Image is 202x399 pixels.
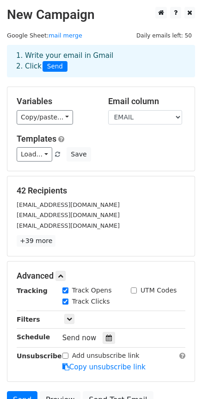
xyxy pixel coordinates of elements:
[17,96,94,106] h5: Variables
[17,134,56,143] a: Templates
[62,334,97,342] span: Send now
[156,355,202,399] div: Tiện ích trò chuyện
[17,201,120,208] small: [EMAIL_ADDRESS][DOMAIN_NAME]
[17,271,185,281] h5: Advanced
[17,287,48,294] strong: Tracking
[156,355,202,399] iframe: Chat Widget
[43,61,67,72] span: Send
[17,333,50,341] strong: Schedule
[72,286,112,295] label: Track Opens
[72,351,140,361] label: Add unsubscribe link
[67,147,91,162] button: Save
[17,352,62,360] strong: Unsubscribe
[17,316,40,323] strong: Filters
[17,110,73,125] a: Copy/paste...
[72,297,110,306] label: Track Clicks
[17,147,52,162] a: Load...
[133,31,195,41] span: Daily emails left: 50
[9,50,193,72] div: 1. Write your email in Gmail 2. Click
[17,235,55,247] a: +39 more
[49,32,82,39] a: mail merge
[133,32,195,39] a: Daily emails left: 50
[141,286,177,295] label: UTM Codes
[62,363,146,371] a: Copy unsubscribe link
[7,32,82,39] small: Google Sheet:
[108,96,186,106] h5: Email column
[17,212,120,218] small: [EMAIL_ADDRESS][DOMAIN_NAME]
[17,186,185,196] h5: 42 Recipients
[17,222,120,229] small: [EMAIL_ADDRESS][DOMAIN_NAME]
[7,7,195,23] h2: New Campaign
